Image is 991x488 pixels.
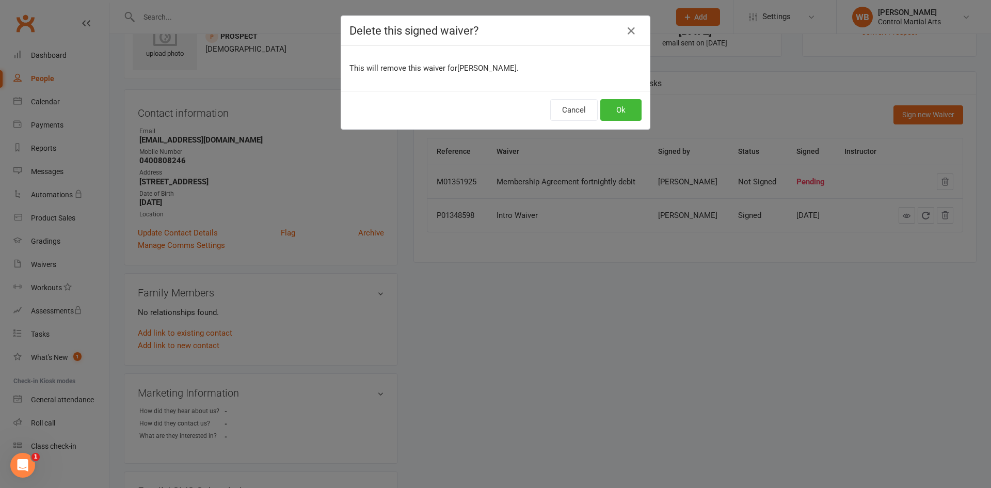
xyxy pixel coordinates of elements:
span: 1 [31,453,40,461]
button: Ok [600,99,642,121]
button: Cancel [550,99,598,121]
iframe: Intercom live chat [10,453,35,478]
h4: Delete this signed waiver? [349,24,642,37]
p: This will remove this waiver for [PERSON_NAME] . [349,62,642,74]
